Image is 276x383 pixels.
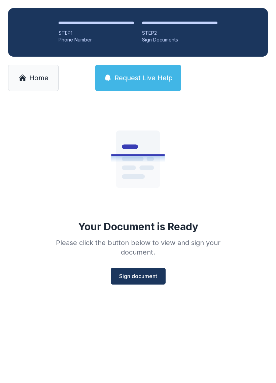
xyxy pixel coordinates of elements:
div: STEP 1 [59,30,134,36]
div: Please click the button below to view and sign your document. [41,238,235,257]
span: Home [29,73,48,83]
span: Request Live Help [114,73,173,83]
div: Phone Number [59,36,134,43]
div: Sign Documents [142,36,217,43]
div: Your Document is Ready [78,220,198,233]
div: STEP 2 [142,30,217,36]
span: Sign document [119,272,157,280]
